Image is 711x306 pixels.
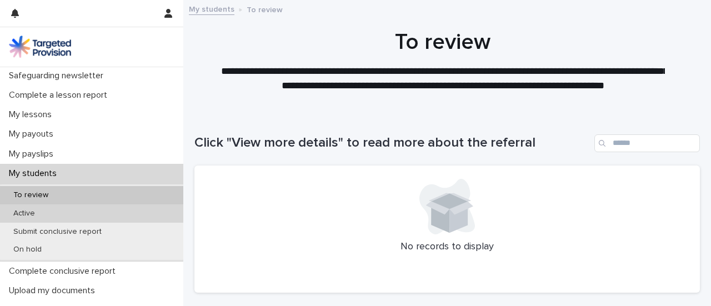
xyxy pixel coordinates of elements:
[4,245,51,254] p: On hold
[594,134,700,152] input: Search
[4,90,116,101] p: Complete a lesson report
[194,135,590,151] h1: Click "View more details" to read more about the referral
[4,227,111,237] p: Submit conclusive report
[4,149,62,159] p: My payslips
[208,241,687,253] p: No records to display
[4,285,104,296] p: Upload my documents
[4,209,44,218] p: Active
[4,129,62,139] p: My payouts
[4,109,61,120] p: My lessons
[4,190,57,200] p: To review
[4,71,112,81] p: Safeguarding newsletter
[189,2,234,15] a: My students
[4,266,124,277] p: Complete conclusive report
[247,3,283,15] p: To review
[9,36,71,58] img: M5nRWzHhSzIhMunXDL62
[4,168,66,179] p: My students
[194,29,692,56] h1: To review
